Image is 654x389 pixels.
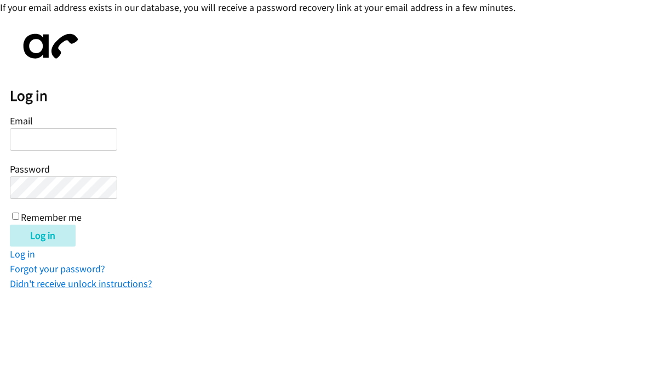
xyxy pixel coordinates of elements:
a: Forgot your password? [10,262,105,275]
a: Log in [10,248,35,260]
label: Password [10,163,50,175]
input: Log in [10,225,76,247]
h2: Log in [10,87,654,105]
label: Email [10,115,33,127]
label: Remember me [21,211,82,224]
img: aphone-8a226864a2ddd6a5e75d1ebefc011f4aa8f32683c2d82f3fb0802fe031f96514.svg [10,25,87,68]
a: Didn't receive unlock instructions? [10,277,152,290]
